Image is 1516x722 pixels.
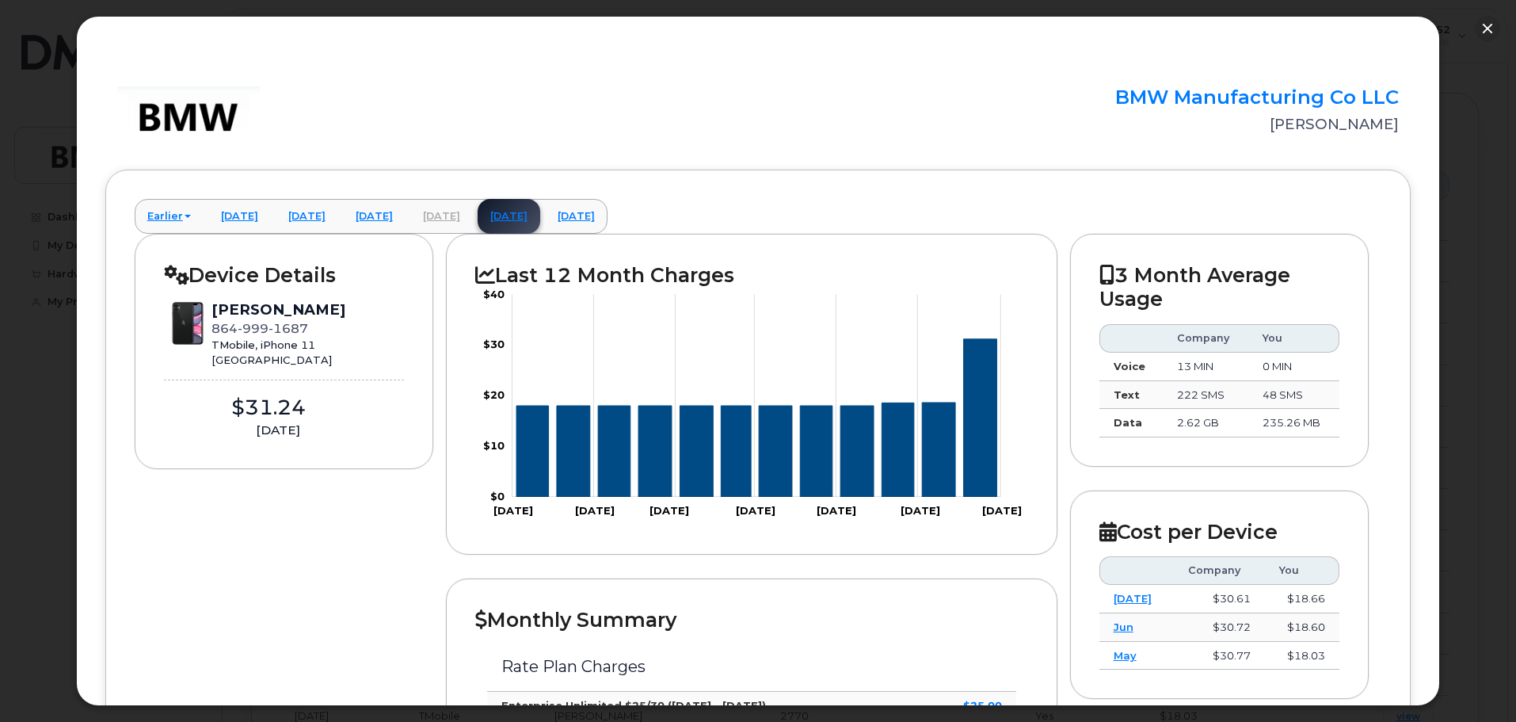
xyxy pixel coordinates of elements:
g: Series [516,339,997,497]
strong: Text [1114,388,1140,401]
h2: Cost per Device [1099,520,1340,544]
th: You [1265,556,1339,585]
td: $18.66 [1265,585,1339,613]
td: $18.60 [1265,613,1339,642]
tspan: [DATE] [493,504,533,517]
td: 235.26 MB [1248,409,1339,437]
th: Company [1174,556,1265,585]
tspan: [DATE] [901,504,941,517]
div: $31.24 [164,393,373,422]
a: [DATE] [545,199,608,234]
h2: Device Details [164,263,405,287]
td: 0 MIN [1248,353,1339,381]
tspan: [DATE] [736,504,775,517]
tspan: $0 [490,490,505,502]
div: [PERSON_NAME] [211,300,345,320]
tspan: $20 [483,389,505,402]
strong: Enterprise Unlimited $25/30 ([DATE] - [DATE]) [501,699,766,712]
strong: $25.00 [963,699,1002,712]
strong: Data [1114,416,1142,429]
span: 1687 [269,321,308,336]
h3: Rate Plan Charges [501,658,1001,675]
tspan: [DATE] [817,504,856,517]
tspan: $10 [483,439,505,452]
tspan: [DATE] [649,504,689,517]
h2: Last 12 Month Charges [475,263,1027,287]
th: You [1248,324,1339,353]
td: 13 MIN [1163,353,1248,381]
td: $30.72 [1174,613,1265,642]
g: Chart [483,288,1022,517]
span: 864 [211,321,308,336]
td: 222 SMS [1163,381,1248,410]
tspan: $30 [483,338,505,351]
h2: 3 Month Average Usage [1099,263,1340,311]
a: [DATE] [1114,592,1152,605]
a: Jun [1114,621,1133,633]
th: Company [1163,324,1248,353]
div: TMobile, iPhone 11 [GEOGRAPHIC_DATA] [211,338,345,367]
td: $18.03 [1265,642,1339,670]
tspan: [DATE] [982,504,1022,517]
tspan: $40 [483,288,505,300]
a: May [1114,649,1137,662]
iframe: Messenger Launcher [1447,653,1504,710]
td: $30.61 [1174,585,1265,613]
a: [DATE] [343,199,406,234]
h2: Monthly Summary [475,608,1027,632]
td: 2.62 GB [1163,409,1248,437]
strong: Voice [1114,360,1145,372]
a: [DATE] [410,199,473,234]
a: [DATE] [276,199,338,234]
td: 48 SMS [1248,381,1339,410]
td: $30.77 [1174,642,1265,670]
a: [DATE] [478,199,540,234]
div: [DATE] [164,422,392,439]
tspan: [DATE] [575,504,615,517]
